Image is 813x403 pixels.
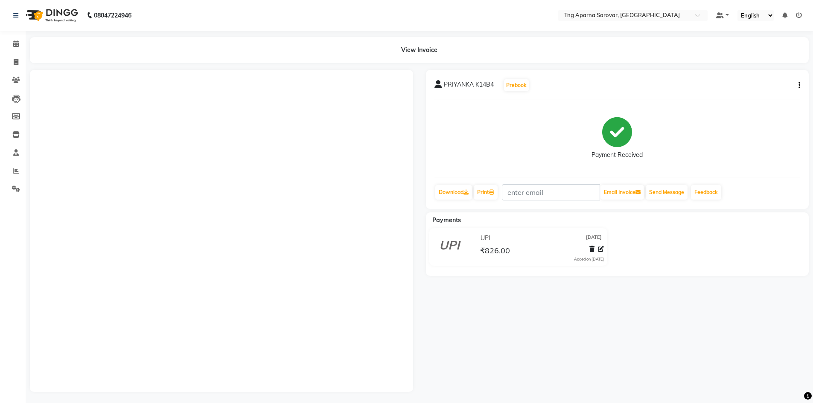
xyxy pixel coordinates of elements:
button: Email Invoice [600,185,644,200]
button: Prebook [504,79,529,91]
span: UPI [481,234,490,243]
div: View Invoice [30,37,809,63]
span: ₹826.00 [480,246,510,258]
div: Added on [DATE] [574,256,604,262]
a: Download [435,185,472,200]
a: Print [474,185,498,200]
b: 08047224946 [94,3,131,27]
button: Send Message [646,185,688,200]
div: Payment Received [592,151,643,159]
a: Feedback [691,185,721,200]
span: [DATE] [586,234,602,243]
input: enter email [502,184,600,200]
span: Payments [432,216,461,224]
span: PRIYANKA K14B4 [444,80,494,92]
img: logo [22,3,80,27]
